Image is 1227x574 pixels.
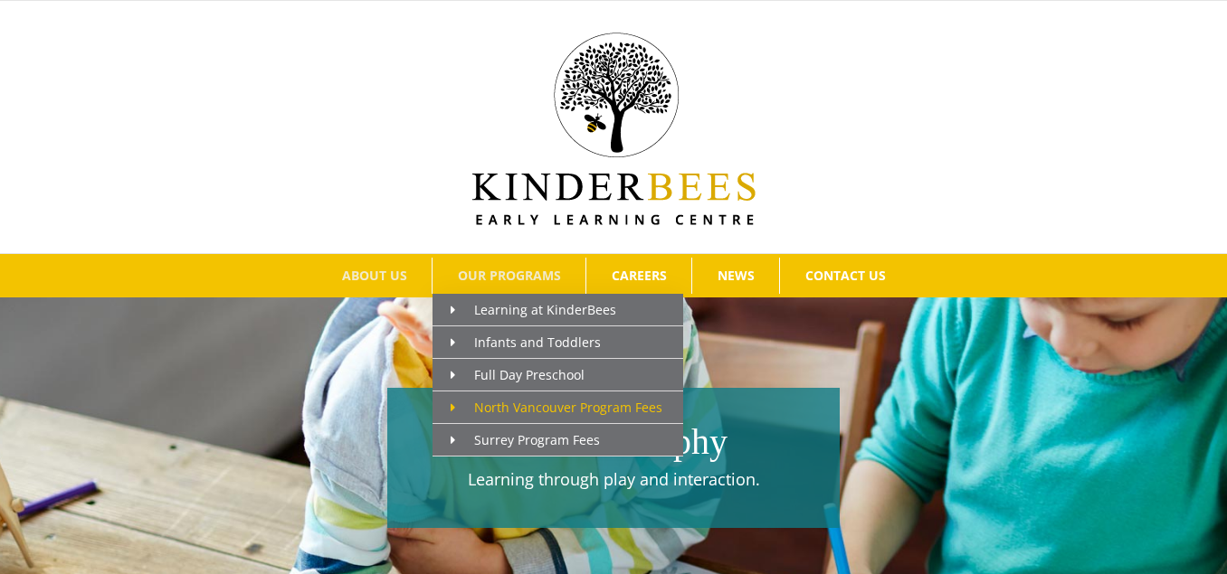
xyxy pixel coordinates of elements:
[433,258,585,294] a: OUR PROGRAMS
[317,258,432,294] a: ABOUT US
[586,258,691,294] a: CAREERS
[451,334,601,351] span: Infants and Toddlers
[433,326,683,359] a: Infants and Toddlers
[451,431,600,448] span: Surrey Program Fees
[342,269,407,282] span: ABOUT US
[451,399,662,416] span: North Vancouver Program Fees
[27,254,1200,297] nav: Main Menu
[780,258,910,294] a: CONTACT US
[433,294,683,326] a: Learning at KinderBees
[692,258,779,294] a: NEWS
[458,269,561,282] span: OUR PROGRAMS
[396,417,831,467] h1: Our Philosophy
[433,391,683,424] a: North Vancouver Program Fees
[472,33,756,225] img: Kinder Bees Logo
[451,301,616,318] span: Learning at KinderBees
[612,269,667,282] span: CAREERS
[396,467,831,492] p: Learning through play and interaction.
[805,269,886,282] span: CONTACT US
[718,269,755,282] span: NEWS
[433,359,683,391] a: Full Day Preschool
[451,366,585,383] span: Full Day Preschool
[433,424,683,456] a: Surrey Program Fees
